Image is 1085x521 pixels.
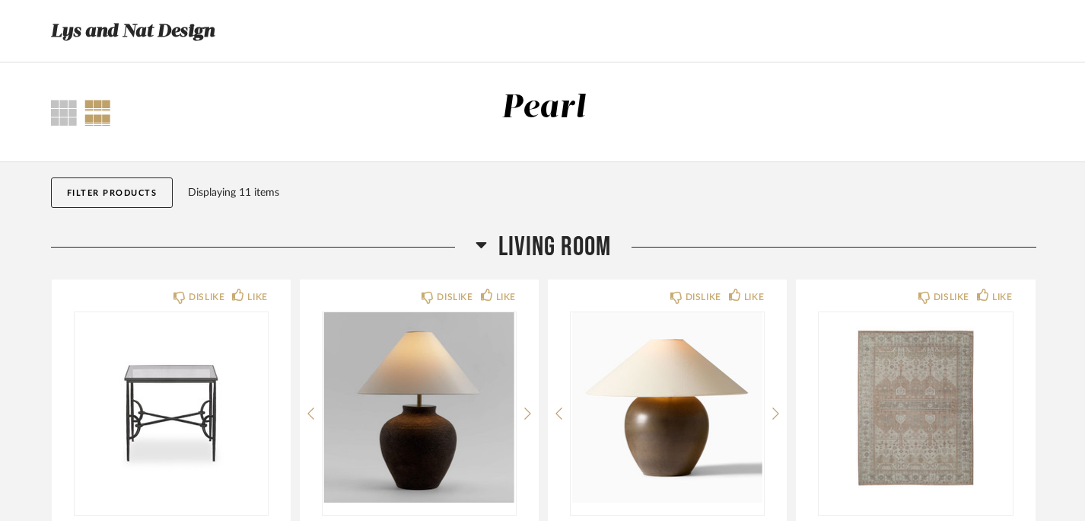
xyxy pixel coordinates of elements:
div: DISLIKE [686,289,721,305]
div: LIKE [992,289,1012,305]
div: 0 [571,312,764,503]
div: Displaying 11 items [188,184,1029,201]
img: undefined [819,312,1012,503]
div: LIKE [496,289,516,305]
h3: Lys and Nat Design [51,17,215,46]
img: undefined [75,312,268,503]
div: DISLIKE [437,289,473,305]
div: Pearl [501,92,585,124]
div: 0 [323,312,516,503]
img: undefined [323,312,516,503]
div: 0 [75,312,268,503]
div: 0 [819,312,1012,503]
div: DISLIKE [934,289,969,305]
div: LIKE [247,289,267,305]
span: Living Room [498,231,611,264]
div: LIKE [744,289,764,305]
button: Filter Products [51,177,173,208]
div: DISLIKE [189,289,224,305]
img: undefined [571,312,764,503]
